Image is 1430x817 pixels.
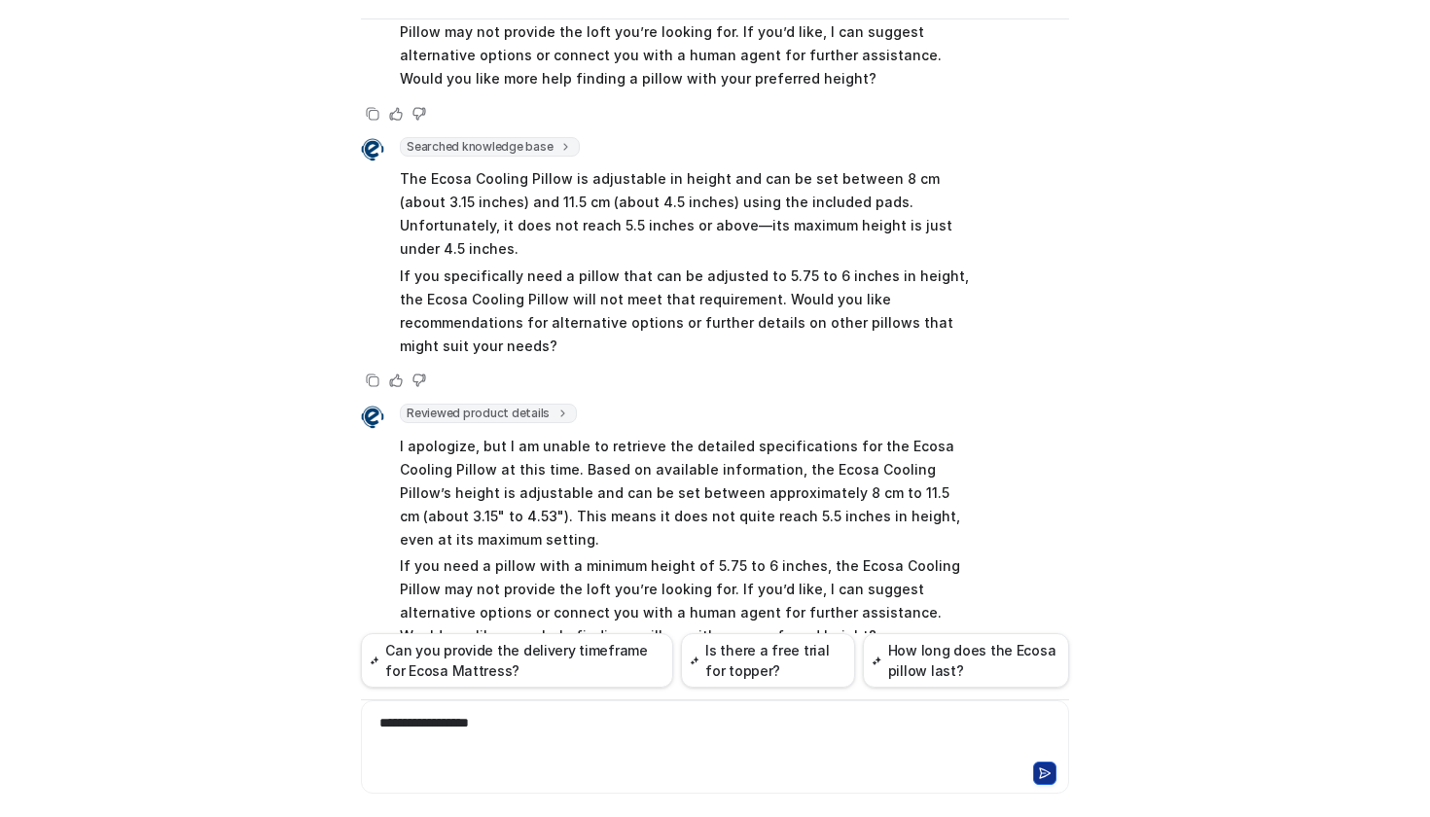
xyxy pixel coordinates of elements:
[400,167,969,261] p: The Ecosa Cooling Pillow is adjustable in height and can be set between 8 cm (about 3.15 inches) ...
[400,265,969,358] p: If you specifically need a pillow that can be adjusted to 5.75 to 6 inches in height, the Ecosa C...
[400,404,577,423] span: Reviewed product details
[361,633,673,688] button: Can you provide the delivery timeframe for Ecosa Mattress?
[863,633,1069,688] button: How long does the Ecosa pillow last?
[681,633,855,688] button: Is there a free trial for topper?
[400,435,969,551] p: I apologize, but I am unable to retrieve the detailed specifications for the Ecosa Cooling Pillow...
[361,406,384,429] img: Widget
[361,138,384,161] img: Widget
[400,554,969,648] p: If you need a pillow with a minimum height of 5.75 to 6 inches, the Ecosa Cooling Pillow may not ...
[400,137,580,157] span: Searched knowledge base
